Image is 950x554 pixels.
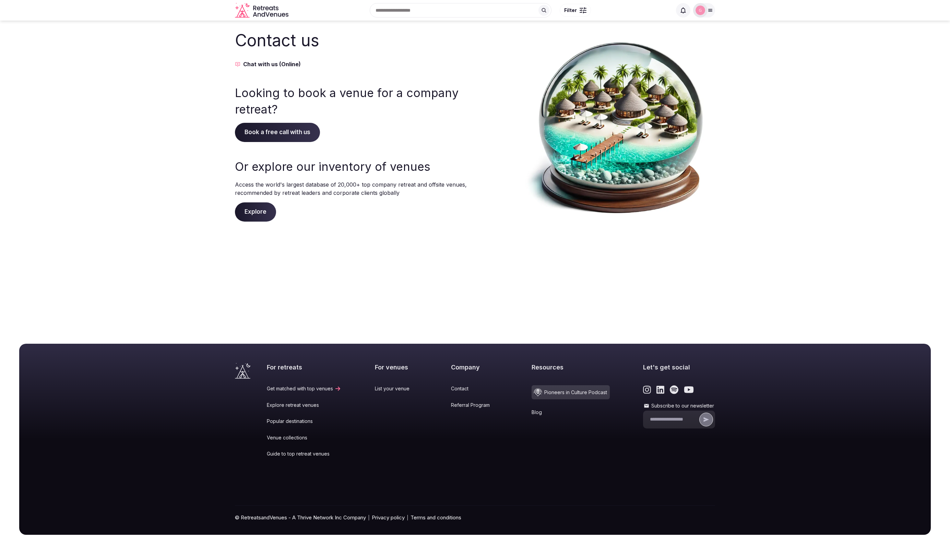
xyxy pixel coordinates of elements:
a: Link to the retreats and venues Spotify page [670,385,678,394]
a: Venue collections [267,434,341,441]
img: Contact us [523,29,715,222]
h2: Contact us [235,29,468,52]
a: Link to the retreats and venues Instagram page [643,385,651,394]
a: Popular destinations [267,418,341,425]
span: Book a free call with us [235,123,320,142]
a: Contact [451,385,498,392]
a: Link to the retreats and venues LinkedIn page [656,385,664,394]
a: Pioneers in Culture Podcast [532,385,610,399]
label: Subscribe to our newsletter [643,402,715,409]
a: Get matched with top venues [267,385,341,392]
h2: Resources [532,363,610,372]
h3: Or explore our inventory of venues [235,158,468,175]
a: Link to the retreats and venues Youtube page [684,385,694,394]
a: Explore retreat venues [267,402,341,409]
a: Visit the homepage [235,363,250,379]
a: List your venue [375,385,418,392]
a: Blog [532,409,610,416]
h2: Company [451,363,498,372]
h3: Looking to book a venue for a company retreat? [235,85,468,117]
button: Filter [560,4,591,17]
a: Terms and conditions [411,514,461,521]
div: © RetreatsandVenues - A Thrive Network Inc Company [235,506,715,535]
button: Chat with us (Online) [235,60,468,68]
a: Explore [235,208,276,215]
a: Referral Program [451,402,498,409]
span: Filter [564,7,577,14]
h2: Let's get social [643,363,715,372]
h2: For venues [375,363,418,372]
p: Access the world's largest database of 20,000+ top company retreat and offsite venues, recommende... [235,180,468,197]
svg: Retreats and Venues company logo [235,3,290,18]
img: Glen Hayes [696,5,705,15]
a: Privacy policy [372,514,405,521]
span: Explore [235,202,276,222]
a: Guide to top retreat venues [267,450,341,457]
h2: For retreats [267,363,341,372]
a: Visit the homepage [235,3,290,18]
a: Book a free call with us [235,129,320,135]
